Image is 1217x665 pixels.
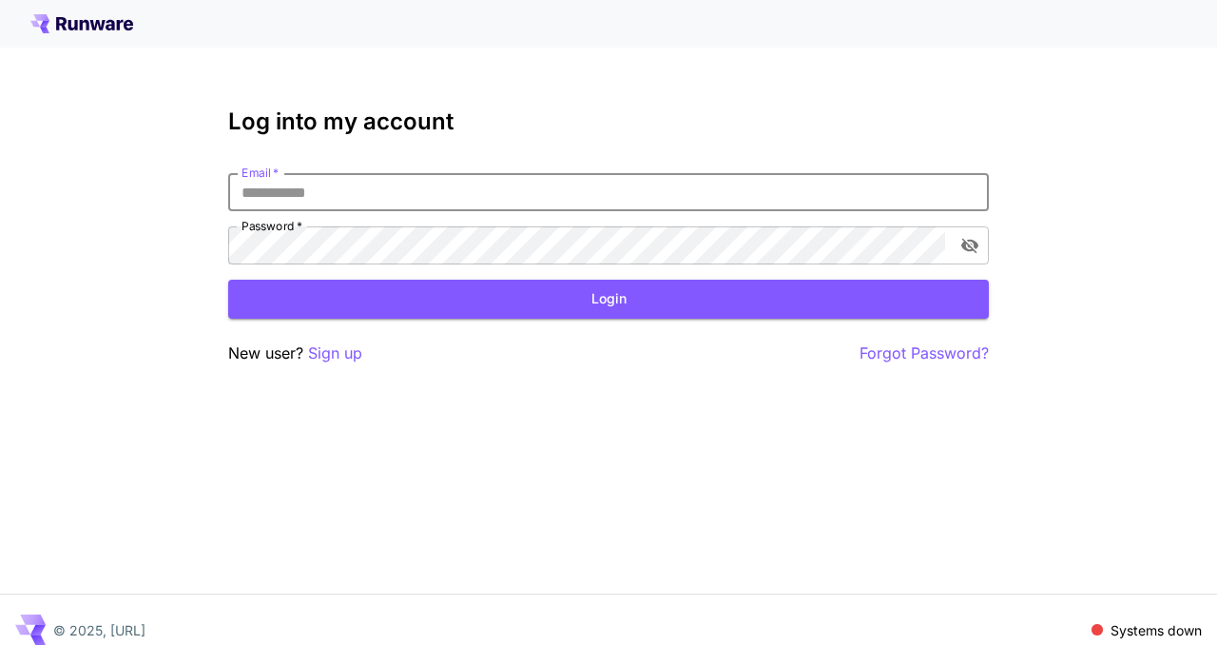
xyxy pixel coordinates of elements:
p: Systems down [1111,620,1202,640]
p: © 2025, [URL] [53,620,145,640]
button: Sign up [308,342,362,365]
h3: Log into my account [228,108,989,135]
button: toggle password visibility [953,228,987,263]
p: New user? [228,342,362,365]
label: Password [241,218,302,234]
label: Email [241,165,279,181]
button: Login [228,280,989,319]
button: Forgot Password? [860,342,989,365]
